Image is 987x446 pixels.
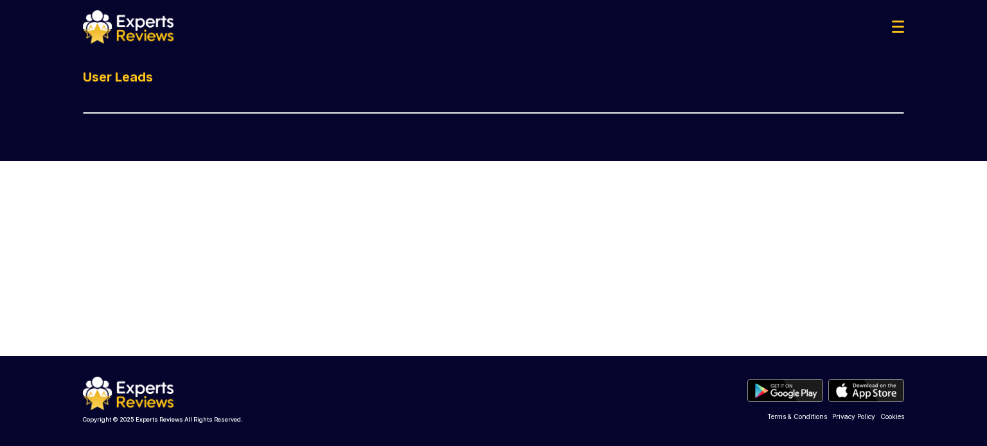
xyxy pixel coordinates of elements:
img: apple store btn [828,379,904,402]
p: Copyright © 2025 Experts Reviews All Rights Reserved. [83,415,243,424]
h1: User Leads [83,69,904,87]
img: logo [83,377,173,410]
a: Terms & Conditions [767,412,827,422]
img: play store btn [747,379,823,402]
a: Privacy Policy [832,412,875,422]
img: Menu Icon [892,21,904,33]
img: logo [83,10,173,44]
a: Cookies [880,412,904,422]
